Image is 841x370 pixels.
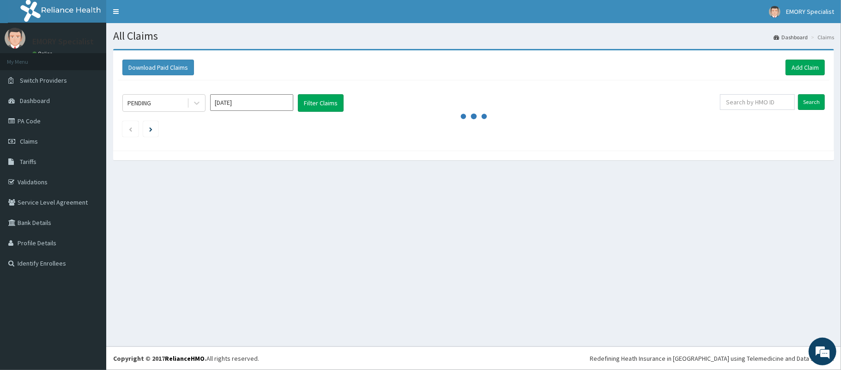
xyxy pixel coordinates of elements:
a: Next page [149,125,152,133]
a: Online [32,50,54,57]
input: Search by HMO ID [720,94,795,110]
div: Redefining Heath Insurance in [GEOGRAPHIC_DATA] using Telemedicine and Data Science! [590,354,834,363]
strong: Copyright © 2017 . [113,354,206,363]
li: Claims [809,33,834,41]
svg: audio-loading [460,103,488,130]
div: PENDING [127,98,151,108]
button: Filter Claims [298,94,344,112]
a: RelianceHMO [165,354,205,363]
input: Search [798,94,825,110]
span: Claims [20,137,38,146]
span: We're online! [54,116,127,210]
a: Dashboard [774,33,808,41]
span: EMORY Specialist [786,7,834,16]
img: User Image [769,6,780,18]
footer: All rights reserved. [106,346,841,370]
span: Dashboard [20,97,50,105]
img: User Image [5,28,25,49]
div: Minimize live chat window [151,5,174,27]
a: Previous page [128,125,133,133]
a: Add Claim [786,60,825,75]
textarea: Type your message and hit 'Enter' [5,252,176,285]
h1: All Claims [113,30,834,42]
img: d_794563401_company_1708531726252_794563401 [17,46,37,69]
span: Tariffs [20,158,36,166]
div: Chat with us now [48,52,155,64]
p: EMORY Specialist [32,37,94,46]
span: Switch Providers [20,76,67,85]
button: Download Paid Claims [122,60,194,75]
input: Select Month and Year [210,94,293,111]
